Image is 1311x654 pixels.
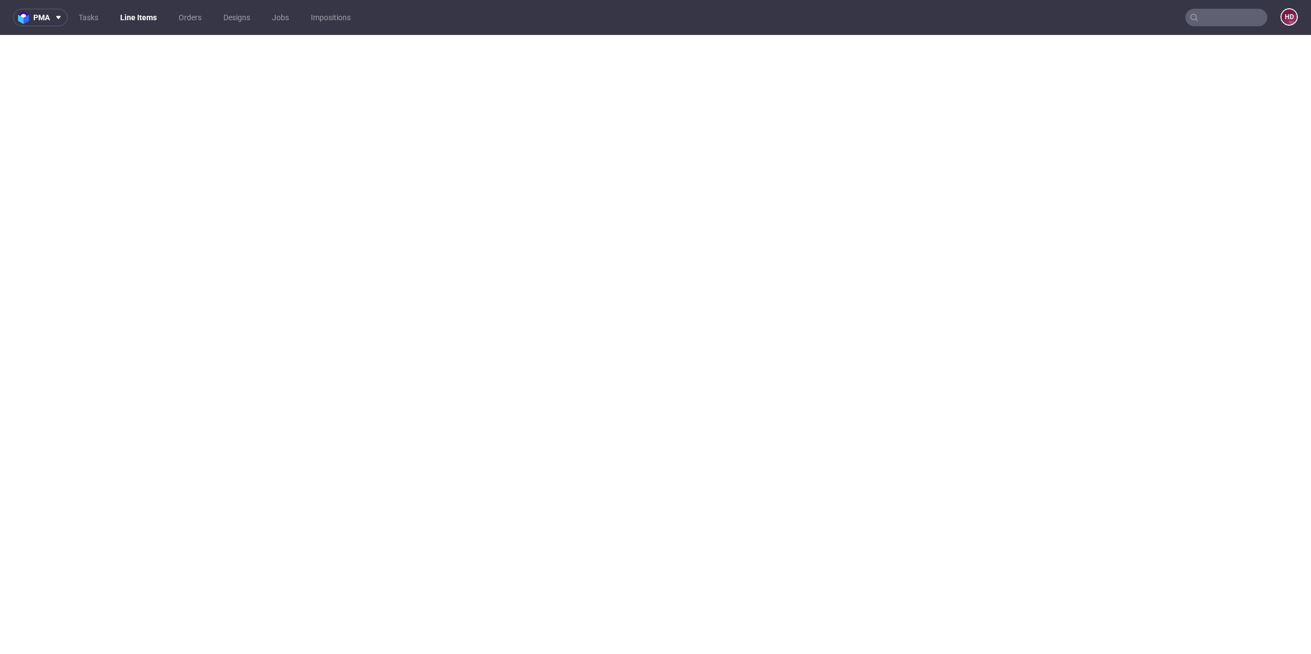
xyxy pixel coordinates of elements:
a: Impositions [304,9,357,26]
figcaption: HD [1282,9,1297,25]
span: pma [33,14,50,21]
a: Line Items [114,9,163,26]
img: logo [18,11,33,24]
button: pma [13,9,68,26]
a: Designs [217,9,257,26]
a: Tasks [72,9,105,26]
a: Orders [172,9,208,26]
a: Jobs [265,9,296,26]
